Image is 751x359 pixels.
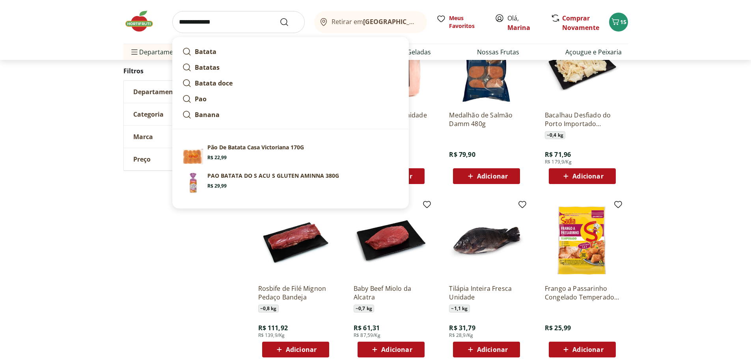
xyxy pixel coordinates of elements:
[179,75,402,91] a: Batata doce
[545,131,565,139] span: ~ 0,4 kg
[545,324,571,332] span: R$ 25,99
[258,324,288,332] span: R$ 111,92
[477,47,519,57] a: Nossas Frutas
[545,111,620,128] a: Bacalhau Desfiado do Porto Importado Morhua Unidade
[354,284,429,301] a: Baby Beef Miolo da Alcatra
[545,150,571,159] span: R$ 71,96
[195,63,220,72] strong: Batatas
[363,17,496,26] b: [GEOGRAPHIC_DATA]/[GEOGRAPHIC_DATA]
[545,159,572,165] span: R$ 179,9/Kg
[549,168,616,184] button: Adicionar
[207,154,227,161] span: R$ 22,99
[620,18,626,26] span: 15
[133,110,164,118] span: Categoria
[179,169,402,197] a: PrincipalPAO BATATA DO S ACU S GLUTEN AMINNA 380GR$ 29,99
[565,47,622,57] a: Açougue e Peixaria
[436,14,485,30] a: Meus Favoritos
[133,155,151,163] span: Preço
[453,168,520,184] button: Adicionar
[286,346,317,353] span: Adicionar
[179,140,402,169] a: PrincipalPão De Batata Casa Victoriana 170GR$ 22,99
[354,332,380,339] span: R$ 87,59/Kg
[477,346,508,353] span: Adicionar
[179,44,402,60] a: Batata
[354,305,374,312] span: ~ 0,7 kg
[449,30,524,104] img: Medalhão de Salmão Damm 480g
[609,13,628,32] button: Carrinho
[207,143,304,151] p: Pão De Batata Casa Victoriana 170G
[262,342,329,357] button: Adicionar
[449,111,524,128] a: Medalhão de Salmão Damm 480g
[195,110,220,119] strong: Banana
[545,284,620,301] a: Frango a Passarinho Congelado Temperado Sadia 1kg
[449,203,524,278] img: Tilápia Inteira Fresca Unidade
[195,47,216,56] strong: Batata
[123,9,163,33] img: Hortifruti
[507,23,530,32] a: Marina
[258,305,279,312] span: ~ 0,8 kg
[207,172,339,180] p: PAO BATATA DO S ACU S GLUTEN AMINNA 380G
[354,324,380,332] span: R$ 61,31
[549,342,616,357] button: Adicionar
[572,346,603,353] span: Adicionar
[258,332,285,339] span: R$ 139,9/Kg
[449,150,475,159] span: R$ 79,90
[449,14,485,30] span: Meus Favoritos
[182,172,204,194] img: Principal
[133,133,153,141] span: Marca
[195,79,233,87] strong: Batata doce
[124,81,242,103] button: Departamento
[381,346,412,353] span: Adicionar
[130,43,139,61] button: Menu
[572,173,603,179] span: Adicionar
[130,43,186,61] span: Departamentos
[449,284,524,301] a: Tilápia Inteira Fresca Unidade
[562,14,599,32] a: Comprar Novamente
[124,103,242,125] button: Categoria
[545,30,620,104] img: Bacalhau Desfiado do Porto Importado Morhua Unidade
[449,332,473,339] span: R$ 28,9/Kg
[172,11,305,33] input: search
[179,91,402,107] a: Pao
[449,324,475,332] span: R$ 31,79
[332,18,419,25] span: Retirar em
[354,203,429,278] img: Baby Beef Miolo da Alcatra
[477,173,508,179] span: Adicionar
[453,342,520,357] button: Adicionar
[179,107,402,123] a: Banana
[280,17,298,27] button: Submit Search
[124,148,242,170] button: Preço
[195,95,207,103] strong: Pao
[545,203,620,278] img: Frango a Passarinho Congelado Temperado Sadia 1kg
[449,305,470,312] span: ~ 1,1 kg
[258,284,333,301] a: Rosbife de Filé Mignon Pedaço Bandeja
[507,13,542,32] span: Olá,
[179,60,402,75] a: Batatas
[207,183,227,189] span: R$ 29,99
[258,203,333,278] img: Rosbife de Filé Mignon Pedaço Bandeja
[358,342,425,357] button: Adicionar
[314,11,427,33] button: Retirar em[GEOGRAPHIC_DATA]/[GEOGRAPHIC_DATA]
[123,63,242,79] h2: Filtros
[133,88,180,96] span: Departamento
[124,126,242,148] button: Marca
[182,143,204,166] img: Principal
